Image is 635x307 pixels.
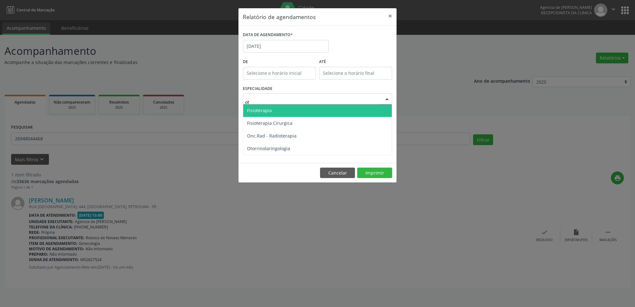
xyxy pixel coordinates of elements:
label: ESPECIALIDADE [243,84,272,94]
label: DATA DE AGENDAMENTO [243,30,293,40]
span: Fisioterapia [247,107,272,113]
span: Onc.Rad - Radioterapia [247,133,297,139]
input: Selecione o horário final [319,67,392,80]
label: De [243,57,316,67]
input: Selecione uma data ou intervalo [243,40,329,53]
span: Otorrinolaringologia [247,145,290,151]
label: ATÉ [319,57,392,67]
button: Imprimir [357,168,392,178]
span: Fisioterapia Cirurgica [247,120,292,126]
input: Seleciona uma especialidade [245,96,379,108]
h5: Relatório de agendamentos [243,13,316,21]
input: Selecione o horário inicial [243,67,316,80]
button: Cancelar [320,168,355,178]
button: Close [384,8,397,24]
